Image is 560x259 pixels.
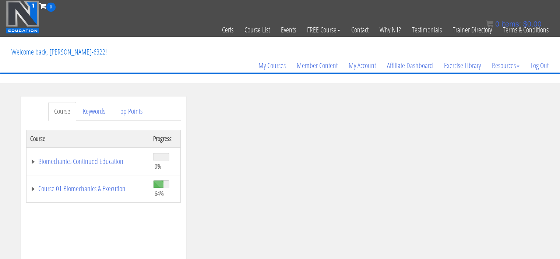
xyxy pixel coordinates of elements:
[6,37,112,67] p: Welcome back, [PERSON_NAME]-6322!
[525,48,554,83] a: Log Out
[346,12,374,48] a: Contact
[495,20,499,28] span: 0
[26,130,149,147] th: Course
[381,48,439,83] a: Affiliate Dashboard
[155,162,161,170] span: 0%
[523,20,527,28] span: $
[77,102,111,121] a: Keywords
[523,20,542,28] bdi: 0.00
[447,12,497,48] a: Trainer Directory
[48,102,76,121] a: Course
[302,12,346,48] a: FREE Course
[253,48,291,83] a: My Courses
[497,12,554,48] a: Terms & Conditions
[486,20,542,28] a: 0 items: $0.00
[30,158,146,165] a: Biomechanics Continued Education
[46,3,56,12] span: 0
[30,185,146,192] a: Course 01 Biomechanics & Execution
[155,189,164,197] span: 64%
[291,48,343,83] a: Member Content
[439,48,486,83] a: Exercise Library
[216,12,239,48] a: Certs
[486,20,493,28] img: icon11.png
[39,1,56,11] a: 0
[239,12,275,48] a: Course List
[501,20,521,28] span: items:
[343,48,381,83] a: My Account
[6,0,39,34] img: n1-education
[275,12,302,48] a: Events
[374,12,406,48] a: Why N1?
[486,48,525,83] a: Resources
[112,102,148,121] a: Top Points
[149,130,180,147] th: Progress
[406,12,447,48] a: Testimonials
